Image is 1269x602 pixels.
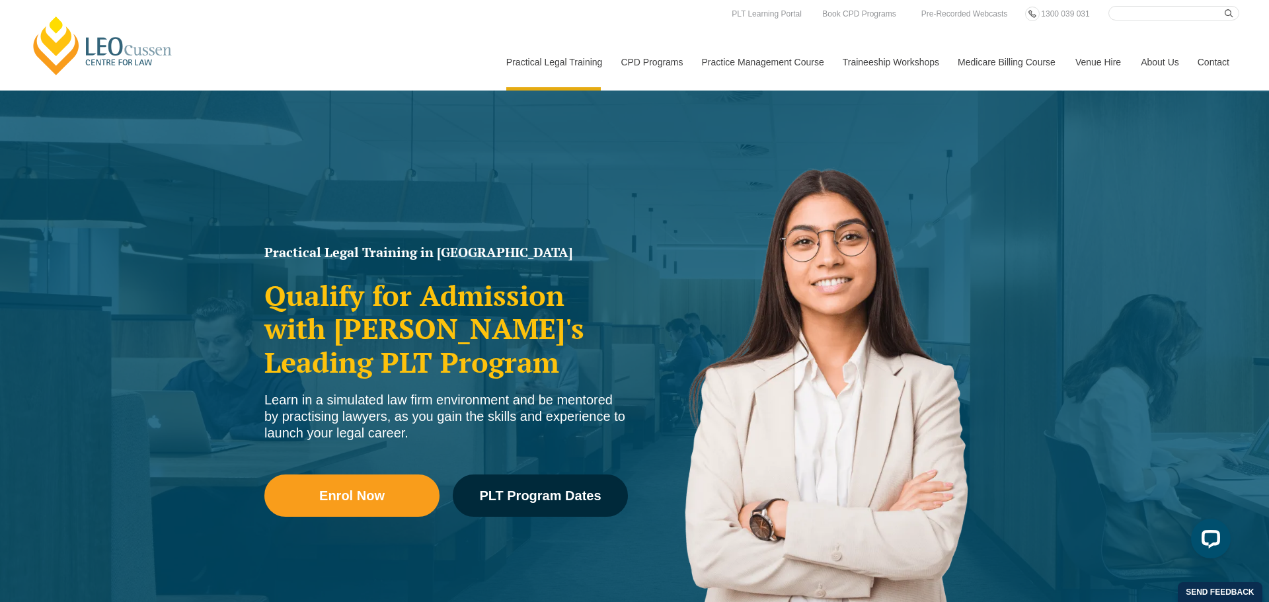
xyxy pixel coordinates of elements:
[1038,7,1093,21] a: 1300 039 031
[833,34,948,91] a: Traineeship Workshops
[918,7,1011,21] a: Pre-Recorded Webcasts
[1041,9,1089,19] span: 1300 039 031
[611,34,691,91] a: CPD Programs
[496,34,611,91] a: Practical Legal Training
[692,34,833,91] a: Practice Management Course
[319,489,385,502] span: Enrol Now
[819,7,899,21] a: Book CPD Programs
[1180,513,1236,569] iframe: LiveChat chat widget
[728,7,805,21] a: PLT Learning Portal
[264,392,628,441] div: Learn in a simulated law firm environment and be mentored by practising lawyers, as you gain the ...
[479,489,601,502] span: PLT Program Dates
[453,474,628,517] a: PLT Program Dates
[1188,34,1239,91] a: Contact
[264,279,628,379] h2: Qualify for Admission with [PERSON_NAME]'s Leading PLT Program
[264,246,628,259] h1: Practical Legal Training in [GEOGRAPHIC_DATA]
[264,474,440,517] a: Enrol Now
[948,34,1065,91] a: Medicare Billing Course
[1065,34,1131,91] a: Venue Hire
[1131,34,1188,91] a: About Us
[30,15,176,77] a: [PERSON_NAME] Centre for Law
